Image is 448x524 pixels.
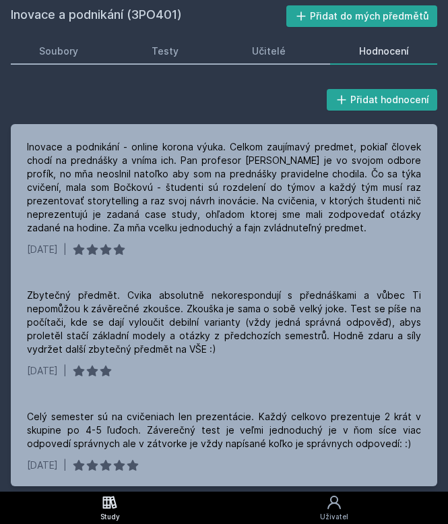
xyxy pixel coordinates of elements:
div: Celý semester sú na cvičeniach len prezentácie. Každý celkovo prezentuje 2 krát v skupine po 4-5 ... [27,410,421,450]
div: Inovace a podnikání - online korona výuka. Celkom zaujímavý predmet, pokiaľ človek chodí na predn... [27,140,421,235]
div: Zbytečný předmět. Cvika absolutně nekorespondují s přednáškami a vůbec Ti nepomůžou k závěrečné z... [27,289,421,356]
div: | [63,459,67,472]
a: Soubory [11,38,107,65]
div: | [63,243,67,256]
a: Testy [123,38,207,65]
div: Soubory [39,45,78,58]
div: [DATE] [27,243,58,256]
div: [DATE] [27,459,58,472]
div: [DATE] [27,364,58,378]
div: Uživatel [320,512,348,522]
div: Testy [152,45,179,58]
button: Přidat hodnocení [327,89,438,111]
div: Study [100,512,120,522]
div: Učitelé [252,45,286,58]
a: Uživatel [220,492,448,524]
h2: Inovace a podnikání (3PO401) [11,5,286,27]
button: Přidat do mých předmětů [286,5,438,27]
div: | [63,364,67,378]
div: Hodnocení [359,45,409,58]
a: Hodnocení [330,38,437,65]
a: Učitelé [224,38,315,65]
